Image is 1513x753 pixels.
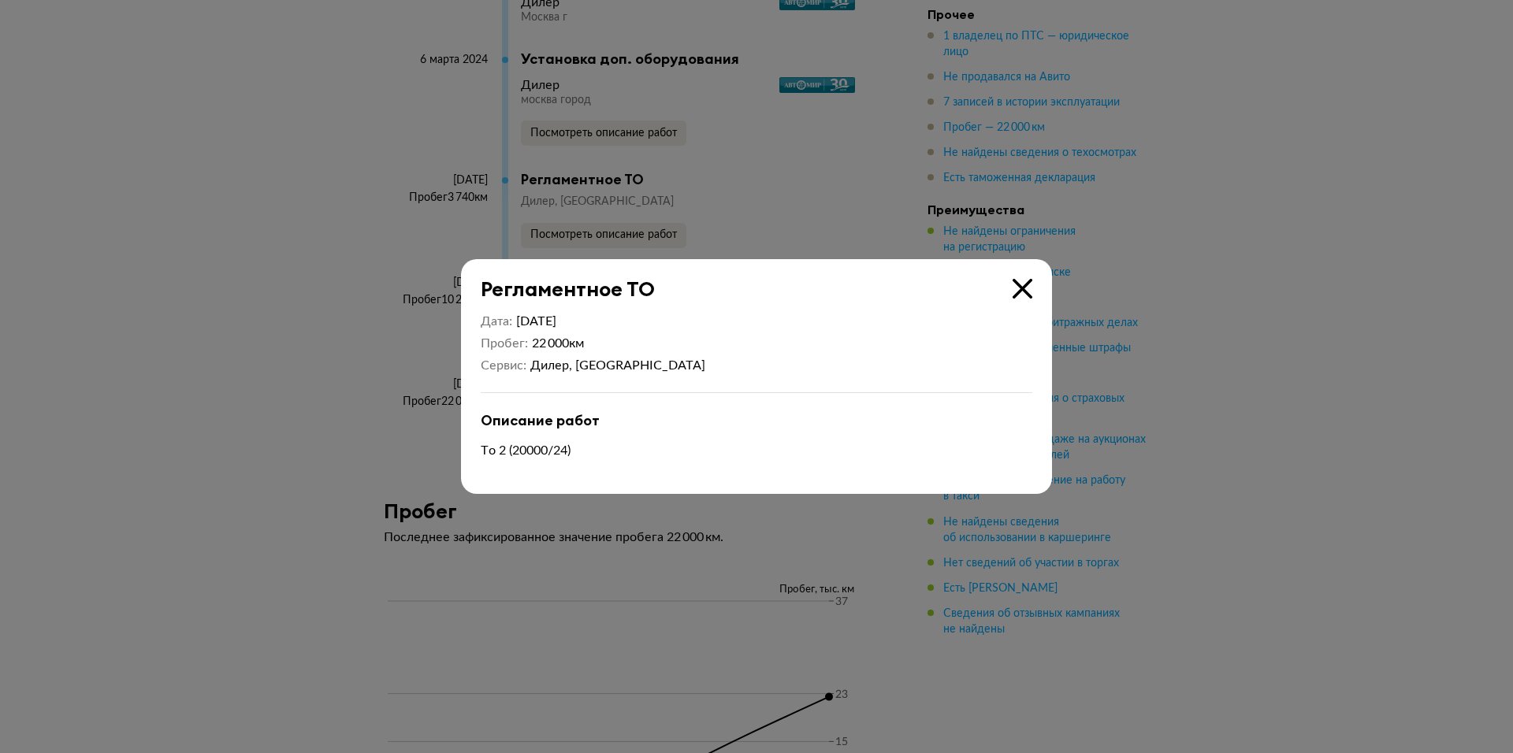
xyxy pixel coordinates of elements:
dt: Сервис [481,358,526,373]
div: 22 000 км [532,336,705,351]
p: То 2 (20000/24) [481,442,1032,459]
div: Регламентное ТО [461,259,1032,301]
dt: Пробег [481,336,528,351]
div: Дилер, [GEOGRAPHIC_DATA] [530,358,705,373]
div: [DATE] [516,313,705,329]
div: Описание работ [481,412,1032,429]
dt: Дата [481,313,512,329]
